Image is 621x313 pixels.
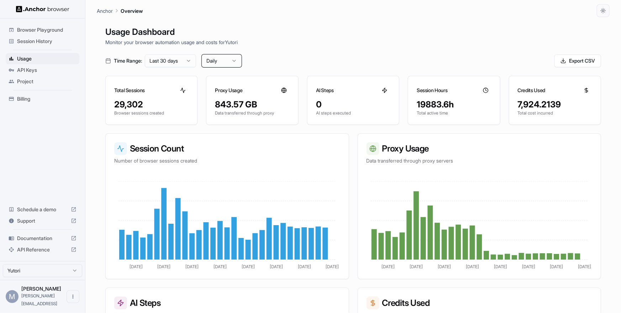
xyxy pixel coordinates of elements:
[466,264,479,270] tspan: [DATE]
[518,87,546,94] h3: Credits Used
[522,264,535,270] tspan: [DATE]
[316,110,390,116] p: AI steps executed
[242,264,255,270] tspan: [DATE]
[97,7,143,15] nav: breadcrumb
[215,99,289,110] div: 843.57 GB
[518,99,592,110] div: 7,924.2139
[6,290,19,303] div: M
[270,264,283,270] tspan: [DATE]
[438,264,451,270] tspan: [DATE]
[298,264,311,270] tspan: [DATE]
[114,87,145,94] h3: Total Sessions
[105,38,601,46] p: Monitor your browser automation usage and costs for Yutori
[17,78,77,85] span: Project
[130,264,143,270] tspan: [DATE]
[550,264,563,270] tspan: [DATE]
[114,157,340,164] p: Number of browser sessions created
[114,297,340,309] h3: AI Steps
[158,264,171,270] tspan: [DATE]
[6,53,79,64] div: Usage
[6,244,79,255] div: API Reference
[417,99,491,110] div: 19883.6h
[6,93,79,105] div: Billing
[410,264,423,270] tspan: [DATE]
[6,76,79,87] div: Project
[417,110,491,116] p: Total active time
[554,54,601,67] button: Export CSV
[16,6,69,12] img: Anchor Logo
[21,286,61,292] span: Miki Pokryvailo
[185,264,199,270] tspan: [DATE]
[6,36,79,47] div: Session History
[214,264,227,270] tspan: [DATE]
[97,7,113,15] p: Anchor
[367,297,593,309] h3: Credits Used
[121,7,143,15] p: Overview
[114,99,189,110] div: 29,302
[326,264,339,270] tspan: [DATE]
[367,142,593,155] h3: Proxy Usage
[417,87,447,94] h3: Session Hours
[114,57,142,64] span: Time Range:
[17,67,77,74] span: API Keys
[17,246,68,253] span: API Reference
[381,264,395,270] tspan: [DATE]
[17,217,68,224] span: Support
[17,235,68,242] span: Documentation
[367,157,593,164] p: Data transferred through proxy servers
[578,264,591,270] tspan: [DATE]
[215,87,242,94] h3: Proxy Usage
[17,95,77,102] span: Billing
[21,293,57,306] span: miki@yutori.ai
[6,215,79,227] div: Support
[105,26,601,38] h1: Usage Dashboard
[17,26,77,33] span: Browser Playground
[316,87,334,94] h3: AI Steps
[6,24,79,36] div: Browser Playground
[17,206,68,213] span: Schedule a demo
[518,110,592,116] p: Total cost incurred
[6,204,79,215] div: Schedule a demo
[215,110,289,116] p: Data transferred through proxy
[67,290,79,303] button: Open menu
[494,264,507,270] tspan: [DATE]
[114,110,189,116] p: Browser sessions created
[6,233,79,244] div: Documentation
[114,142,340,155] h3: Session Count
[17,38,77,45] span: Session History
[316,99,390,110] div: 0
[17,55,77,62] span: Usage
[6,64,79,76] div: API Keys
